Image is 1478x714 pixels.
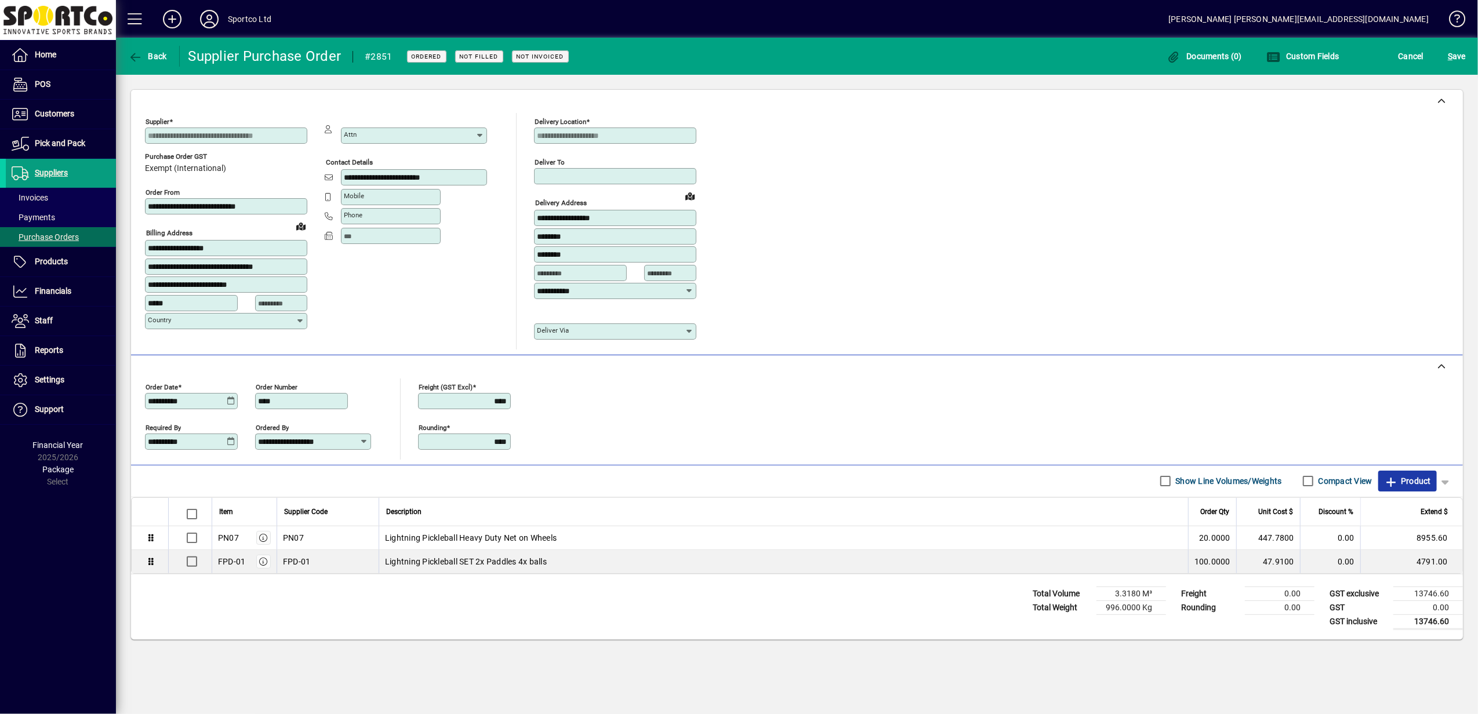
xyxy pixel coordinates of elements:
[188,47,342,65] div: Supplier Purchase Order
[35,345,63,355] span: Reports
[35,139,85,148] span: Pick and Pack
[146,382,178,391] mat-label: Order date
[1175,586,1245,600] td: Freight
[1245,600,1314,614] td: 0.00
[344,211,362,219] mat-label: Phone
[1168,10,1429,28] div: [PERSON_NAME] [PERSON_NAME][EMAIL_ADDRESS][DOMAIN_NAME]
[6,227,116,247] a: Purchase Orders
[1096,600,1166,614] td: 996.0000 Kg
[1393,614,1463,629] td: 13746.60
[1393,600,1463,614] td: 0.00
[256,423,289,431] mat-label: Ordered by
[1188,526,1236,550] td: 20.0000
[1263,46,1342,67] button: Custom Fields
[1096,586,1166,600] td: 3.3180 M³
[35,168,68,177] span: Suppliers
[535,158,565,166] mat-label: Deliver To
[1200,505,1229,518] span: Order Qty
[1448,52,1452,61] span: S
[1188,550,1236,573] td: 100.0000
[1027,600,1096,614] td: Total Weight
[1324,614,1393,629] td: GST inclusive
[1393,586,1463,600] td: 13746.60
[12,213,55,222] span: Payments
[35,316,53,325] span: Staff
[256,382,297,391] mat-label: Order number
[6,307,116,336] a: Staff
[228,10,271,28] div: Sportco Ltd
[1448,47,1466,65] span: ave
[1300,550,1360,573] td: 0.00
[1421,505,1448,518] span: Extend $
[419,423,446,431] mat-label: Rounding
[1378,471,1437,491] button: Product
[385,556,547,567] span: Lightning Pickleball SET 2x Paddles 4x balls
[145,164,226,173] span: Exempt (International)
[35,79,50,89] span: POS
[292,217,310,235] a: View on map
[1174,475,1282,487] label: Show Line Volumes/Weights
[1266,52,1339,61] span: Custom Fields
[1360,550,1462,573] td: 4791.00
[460,53,499,60] span: Not Filled
[517,53,564,60] span: Not Invoiced
[35,286,71,296] span: Financials
[277,550,379,573] td: FPD-01
[1324,586,1393,600] td: GST exclusive
[154,9,191,30] button: Add
[412,53,442,60] span: Ordered
[1236,550,1300,573] td: 47.9100
[12,232,79,242] span: Purchase Orders
[1236,526,1300,550] td: 447.7800
[218,532,239,544] div: PN07
[537,326,569,334] mat-label: Deliver via
[33,440,83,450] span: Financial Year
[35,257,68,266] span: Products
[35,50,56,59] span: Home
[1324,600,1393,614] td: GST
[1399,47,1424,65] span: Cancel
[344,130,357,139] mat-label: Attn
[1300,526,1360,550] td: 0.00
[35,375,64,384] span: Settings
[6,247,116,276] a: Products
[6,188,116,207] a: Invoices
[6,395,116,424] a: Support
[1360,526,1462,550] td: 8955.60
[6,207,116,227] a: Payments
[1027,586,1096,600] td: Total Volume
[1175,600,1245,614] td: Rounding
[1396,46,1427,67] button: Cancel
[148,316,171,324] mat-label: Country
[219,505,233,518] span: Item
[128,52,167,61] span: Back
[681,187,699,205] a: View on map
[1440,2,1464,40] a: Knowledge Base
[284,505,328,518] span: Supplier Code
[1316,475,1372,487] label: Compact View
[146,188,180,196] mat-label: Order from
[385,532,557,544] span: Lightning Pickleball Heavy Duty Net on Wheels
[419,382,473,391] mat-label: Freight (GST excl)
[146,423,181,431] mat-label: Required by
[344,192,364,200] mat-label: Mobile
[125,46,170,67] button: Back
[1445,46,1469,67] button: Save
[146,118,169,126] mat-label: Supplier
[1164,46,1245,67] button: Documents (0)
[277,526,379,550] td: PN07
[386,505,422,518] span: Description
[6,366,116,395] a: Settings
[35,109,74,118] span: Customers
[1258,505,1293,518] span: Unit Cost $
[6,100,116,129] a: Customers
[6,41,116,70] a: Home
[116,46,180,67] app-page-header-button: Back
[535,118,586,126] mat-label: Delivery Location
[6,277,116,306] a: Financials
[365,48,392,66] div: #2851
[1319,505,1353,518] span: Discount %
[191,9,228,30] button: Profile
[145,153,226,161] span: Purchase Order GST
[6,129,116,158] a: Pick and Pack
